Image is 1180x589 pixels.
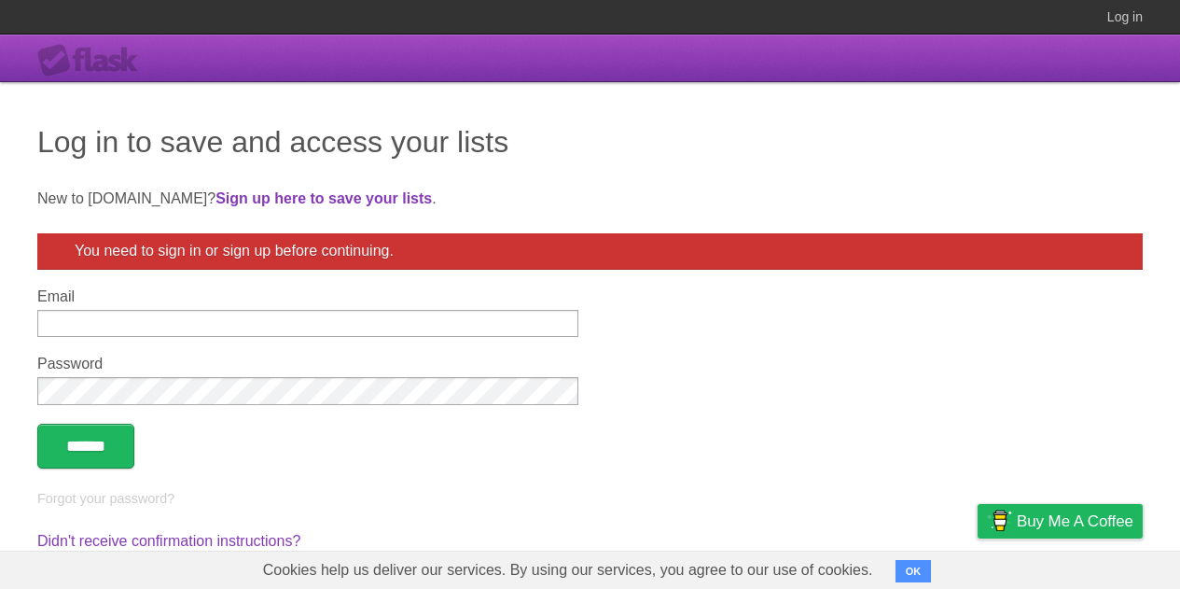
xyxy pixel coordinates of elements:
a: Sign up here to save your lists [215,190,432,206]
a: Didn't receive confirmation instructions? [37,533,300,549]
a: Buy me a coffee [978,504,1143,539]
button: OK [895,560,932,582]
img: Buy me a coffee [987,505,1012,537]
h1: Log in to save and access your lists [37,119,1143,164]
p: New to [DOMAIN_NAME]? . [37,188,1143,210]
span: Buy me a coffee [1017,505,1133,538]
label: Password [37,356,578,372]
div: Flask [37,44,149,77]
span: Cookies help us deliver our services. By using our services, you agree to our use of cookies. [244,552,892,589]
label: Email [37,288,578,305]
a: Forgot your password? [37,491,174,506]
div: You need to sign in or sign up before continuing. [37,233,1143,270]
